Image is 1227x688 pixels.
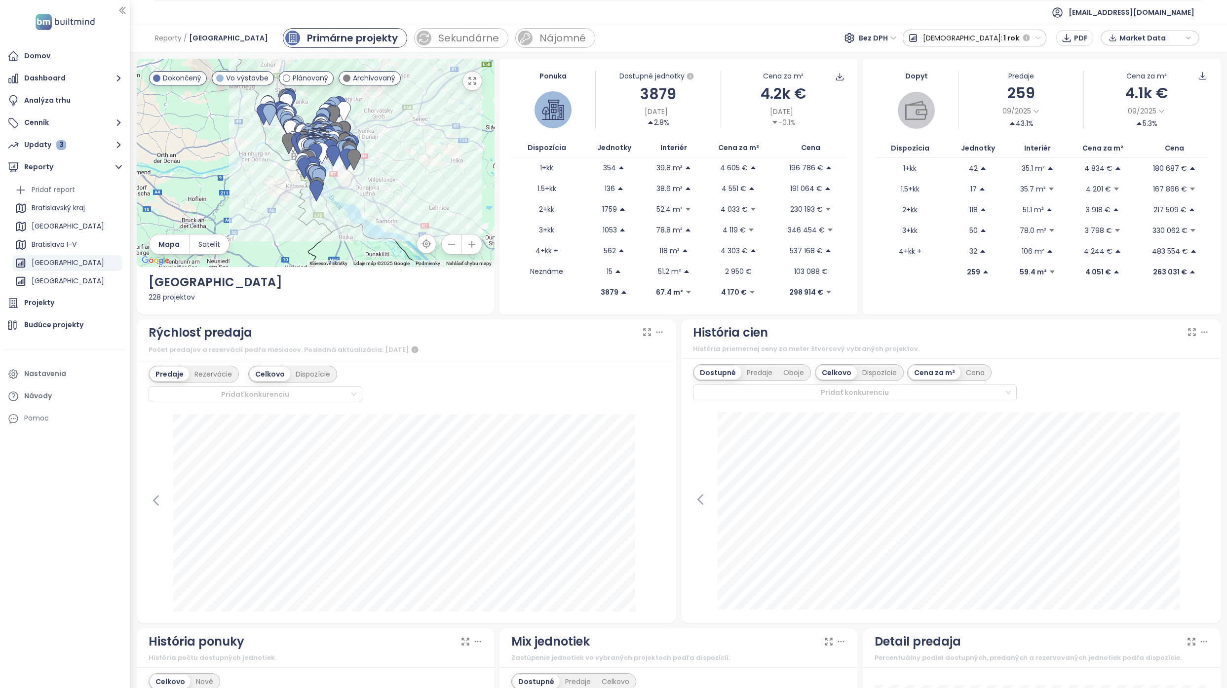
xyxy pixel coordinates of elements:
span: Plánovaný [293,73,328,83]
span: caret-down [748,227,755,233]
span: caret-down [1189,227,1196,234]
div: História priemernej ceny za meter štvorcový vybraných projektov. [693,344,1209,354]
a: Podmienky (otvorí sa na novej karte) [416,261,440,266]
p: 78.0 m² [1020,225,1046,236]
th: Cena [1140,139,1209,158]
a: Budúce projekty [5,315,125,335]
div: Bratislavský kraj [12,200,122,216]
a: Projekty [5,293,125,313]
div: Domov [24,50,50,62]
a: Domov [5,46,125,66]
span: Reporty [155,29,182,47]
img: wallet [905,99,927,121]
div: Bratislavský kraj [32,202,85,214]
span: caret-up [647,119,654,126]
span: caret-up [979,248,986,255]
span: caret-down [1048,227,1055,234]
a: Návody [5,386,125,406]
span: caret-up [1046,206,1053,213]
p: 118 [969,204,978,215]
p: 4 201 € [1086,184,1111,194]
span: caret-up [614,268,621,275]
div: Dostupné jednotky [596,71,721,82]
th: Jednotky [582,138,647,157]
p: 42 [969,163,978,174]
div: Celkovo [816,366,857,380]
div: [GEOGRAPHIC_DATA] [149,273,483,292]
div: [GEOGRAPHIC_DATA] [12,219,122,234]
a: Analýza trhu [5,91,125,111]
span: caret-up [1046,248,1053,255]
span: Dokončený [163,73,201,83]
th: Dispozícia [511,138,582,157]
span: caret-down [825,206,832,213]
span: caret-up [748,185,755,192]
span: caret-down [685,289,692,296]
div: 3879 [596,82,721,106]
p: 4 605 € [720,162,748,173]
div: 5.3% [1136,118,1157,129]
span: 09/2025 [1128,106,1156,116]
span: caret-up [1114,165,1121,172]
button: Klávesové skratky [309,260,347,267]
span: caret-up [980,206,987,213]
p: 4 244 € [1084,246,1112,257]
p: 32 [969,246,977,257]
div: Projekty [24,297,54,309]
td: 2+kk [875,199,946,220]
button: Mapa [150,234,189,254]
div: -0.1% [771,117,796,128]
button: Satelit [190,234,229,254]
div: Zastúpenie jednotiek vo vybraných projektoch podľa dispozícií. [511,653,846,663]
span: Mapa [158,239,180,250]
span: caret-up [682,247,689,254]
a: Nastavenia [5,364,125,384]
span: caret-up [980,165,987,172]
span: caret-up [619,206,626,213]
div: Bratislava I-V [32,238,77,251]
p: 59.4 m² [1020,267,1047,277]
div: button [1106,31,1194,45]
p: 17 [970,184,977,194]
p: 78.8 m² [656,225,683,235]
p: 35.1 m² [1022,163,1045,174]
div: [GEOGRAPHIC_DATA] [12,255,122,271]
img: logo [33,12,98,32]
span: Market Data [1119,31,1183,45]
div: Cena za m² [763,71,804,81]
p: 263 031 € [1153,267,1187,277]
div: 3 [56,140,66,150]
div: Rezervácie [189,367,237,381]
div: Dispozície [290,367,336,381]
p: 4 170 € [721,287,747,298]
span: caret-down [750,206,757,213]
div: [GEOGRAPHIC_DATA] [32,220,104,232]
p: 4 119 € [723,225,746,235]
a: Nahlásiť chybu mapy [446,261,492,266]
p: 4 303 € [721,245,748,256]
div: História počtu dostupných jednotiek. [149,653,483,663]
div: Bratislava I-V [12,237,122,253]
div: 228 projektov [149,292,483,303]
td: 4+kk + [875,241,946,262]
div: Nájomné [539,31,586,45]
span: PDF [1074,33,1088,43]
div: História ponuky [149,632,244,651]
span: caret-up [1189,165,1196,172]
div: Pomoc [24,412,49,424]
span: [EMAIL_ADDRESS][DOMAIN_NAME] [1069,0,1194,24]
p: 191 064 € [790,183,822,194]
p: 4 834 € [1084,163,1112,174]
div: Predaje [741,366,778,380]
span: caret-up [685,164,691,171]
p: 1759 [602,204,617,215]
span: caret-down [749,289,756,296]
th: Interiér [1010,139,1065,158]
button: Cenník [5,113,125,133]
div: Mix jednotiek [511,632,590,651]
div: Budúce projekty [24,319,83,331]
div: 259 [959,81,1083,105]
th: Cena za m² [701,138,776,157]
span: [GEOGRAPHIC_DATA] [189,29,268,47]
span: caret-up [979,186,986,192]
